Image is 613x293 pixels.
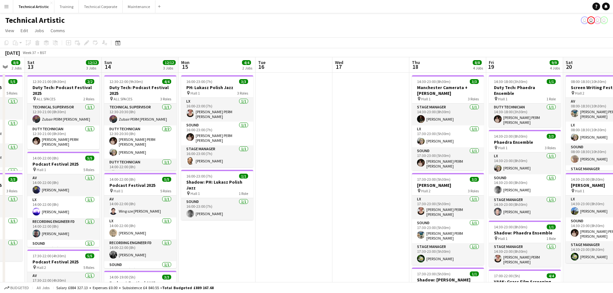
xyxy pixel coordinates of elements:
a: Jobs [32,26,47,35]
span: View [5,28,14,33]
app-user-avatar: Liveforce Admin [600,16,608,24]
h1: Technical Artistic [5,15,65,25]
button: Technical Corporate [79,0,123,13]
span: Budgeted [10,286,29,290]
button: Maintenance [123,0,155,13]
span: Edit [21,28,28,33]
a: Comms [48,26,68,35]
div: BST [40,50,46,55]
button: Budgeted [3,284,30,291]
span: Comms [51,28,65,33]
button: Technical Artistic [13,0,54,13]
span: All jobs [35,285,51,290]
span: Total Budgeted £889 167.68 [162,285,214,290]
div: Salary £884 327.13 + Expenses £0.00 + Subsistence £4 840.55 = [56,285,214,290]
a: View [3,26,17,35]
span: Jobs [34,28,44,33]
app-user-avatar: Liveforce Admin [587,16,595,24]
span: Week 37 [21,50,37,55]
button: Training [54,0,79,13]
div: [DATE] [5,50,20,56]
app-user-avatar: Visitor Services [581,16,589,24]
app-user-avatar: Liveforce Admin [594,16,601,24]
a: Edit [18,26,31,35]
